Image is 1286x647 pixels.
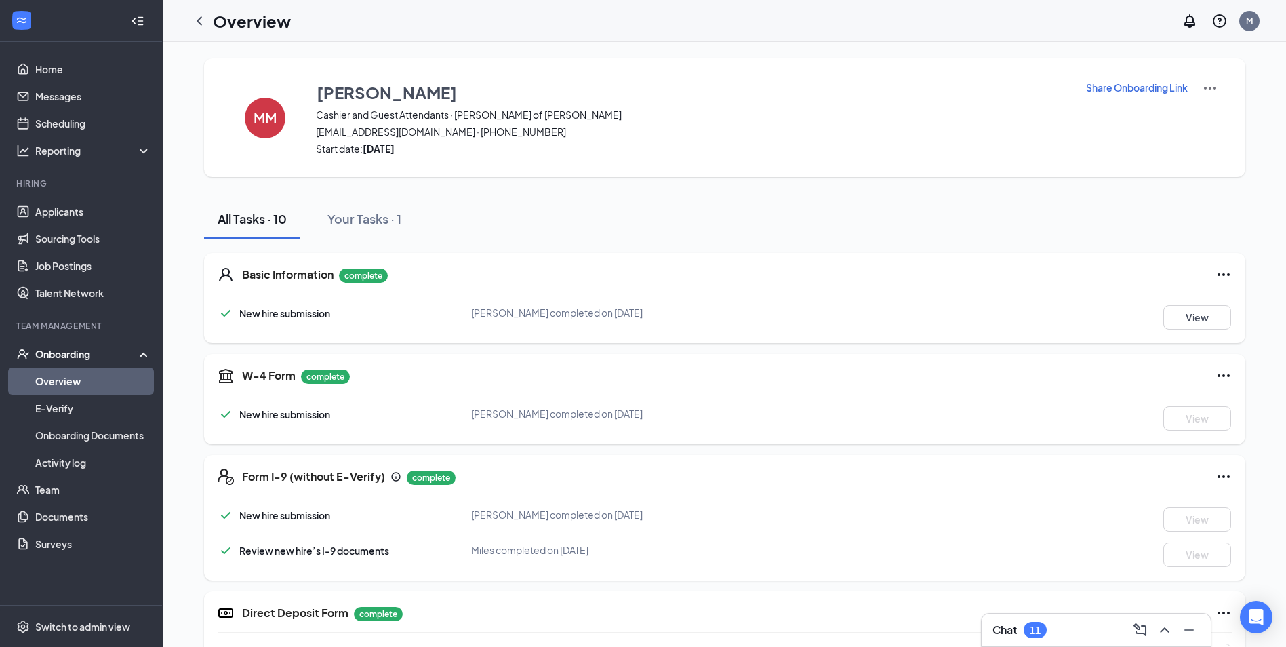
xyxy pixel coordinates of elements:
svg: ComposeMessage [1132,622,1148,638]
div: Onboarding [35,347,140,361]
p: complete [339,269,388,283]
svg: Ellipses [1215,368,1232,384]
div: Open Intercom Messenger [1240,601,1272,633]
button: View [1163,305,1231,330]
a: Team [35,476,151,503]
h5: Form I-9 (without E-Verify) [242,469,385,484]
h3: [PERSON_NAME] [317,81,457,104]
span: [EMAIL_ADDRESS][DOMAIN_NAME] · [PHONE_NUMBER] [316,125,1068,138]
p: Share Onboarding Link [1086,81,1188,94]
span: [PERSON_NAME] completed on [DATE] [471,408,643,420]
svg: QuestionInfo [1211,13,1228,29]
svg: Checkmark [218,305,234,321]
svg: User [218,267,234,283]
span: Miles completed on [DATE] [471,544,588,556]
svg: Analysis [16,144,30,157]
svg: ChevronUp [1157,622,1173,638]
button: [PERSON_NAME] [316,80,1068,104]
svg: Collapse [131,14,144,28]
a: Sourcing Tools [35,225,151,252]
svg: Ellipses [1215,605,1232,621]
div: Switch to admin view [35,620,130,633]
a: Onboarding Documents [35,422,151,449]
svg: Info [390,471,401,482]
div: Your Tasks · 1 [327,210,401,227]
svg: WorkstreamLogo [15,14,28,27]
span: Review new hire’s I-9 documents [239,545,389,557]
span: New hire submission [239,307,330,319]
div: Hiring [16,178,148,189]
button: View [1163,543,1231,567]
a: Messages [35,83,151,110]
svg: ChevronLeft [191,13,207,29]
button: View [1163,406,1231,431]
svg: Settings [16,620,30,633]
h1: Overview [213,9,291,33]
svg: Notifications [1182,13,1198,29]
img: More Actions [1202,80,1218,96]
h5: Basic Information [242,267,334,282]
a: Overview [35,368,151,395]
h5: W-4 Form [242,368,296,383]
p: complete [354,607,403,621]
strong: [DATE] [363,142,395,155]
span: New hire submission [239,408,330,420]
button: Minimize [1178,619,1200,641]
a: Job Postings [35,252,151,279]
a: Home [35,56,151,83]
button: View [1163,507,1231,532]
span: [PERSON_NAME] completed on [DATE] [471,307,643,319]
a: Applicants [35,198,151,225]
div: M [1246,15,1253,26]
a: Talent Network [35,279,151,307]
div: 11 [1030,625,1041,636]
svg: Ellipses [1215,469,1232,485]
p: complete [407,471,456,485]
svg: DirectDepositIcon [218,605,234,621]
svg: FormI9EVerifyIcon [218,469,234,485]
span: Cashier and Guest Attendants · [PERSON_NAME] of [PERSON_NAME] [316,108,1068,121]
h4: MM [254,113,277,123]
span: Start date: [316,142,1068,155]
div: Team Management [16,320,148,332]
span: New hire submission [239,509,330,522]
a: Surveys [35,530,151,557]
svg: Checkmark [218,507,234,524]
button: ChevronUp [1154,619,1176,641]
svg: TaxGovernmentIcon [218,368,234,384]
a: Activity log [35,449,151,476]
a: E-Verify [35,395,151,422]
a: Documents [35,503,151,530]
button: MM [231,80,299,155]
button: ComposeMessage [1129,619,1151,641]
svg: Ellipses [1215,267,1232,283]
svg: Checkmark [218,543,234,559]
div: All Tasks · 10 [218,210,287,227]
button: Share Onboarding Link [1085,80,1188,95]
span: [PERSON_NAME] completed on [DATE] [471,509,643,521]
h3: Chat [992,623,1017,638]
a: Scheduling [35,110,151,137]
svg: UserCheck [16,347,30,361]
h5: Direct Deposit Form [242,606,348,621]
svg: Minimize [1181,622,1197,638]
div: Reporting [35,144,152,157]
svg: Checkmark [218,406,234,423]
p: complete [301,370,350,384]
